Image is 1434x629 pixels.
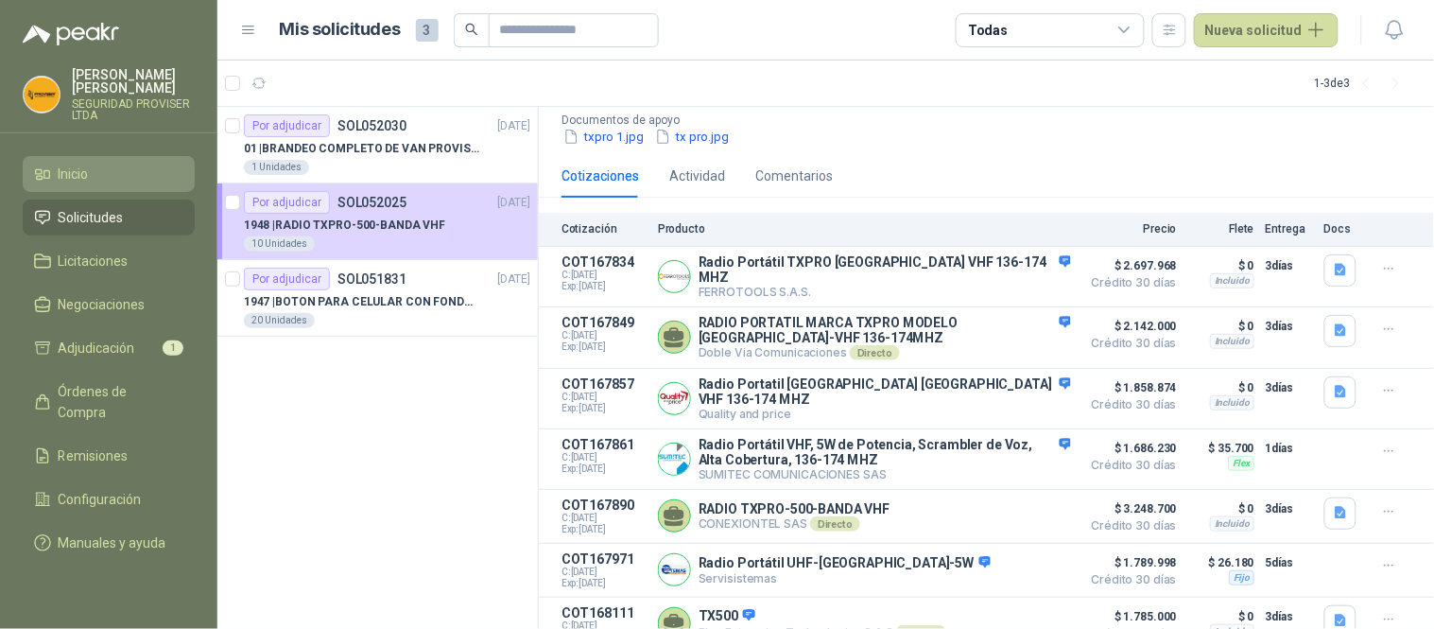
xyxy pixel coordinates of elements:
[23,287,195,323] a: Negociaciones
[1210,516,1254,532] div: Incluido
[562,114,1426,127] p: Documentos de apoyo
[465,23,478,36] span: search
[72,98,195,121] p: SEGURIDAD PROVISER LTDA
[244,217,445,235] p: 1948 | RADIO TXPRO-500-BANDA VHF
[1266,551,1313,574] p: 5 días
[1188,254,1254,277] p: $ 0
[1266,605,1313,628] p: 3 días
[1188,498,1254,520] p: $ 0
[562,166,639,186] div: Cotizaciones
[337,196,406,209] p: SOL052025
[23,374,195,430] a: Órdenes de Compra
[699,407,1071,421] p: Quality and price
[669,166,725,186] div: Actividad
[968,20,1008,41] div: Todas
[1188,551,1254,574] p: $ 26.180
[699,516,890,532] p: CONEXIONTEL SAS
[1082,376,1177,399] span: $ 1.858.874
[562,341,647,353] span: Exp: [DATE]
[562,127,646,147] button: txpro 1.jpg
[653,127,731,147] button: tx pro.jpg
[217,260,538,337] a: Por adjudicarSOL051831[DATE] 1947 |BOTON PARA CELULAR CON FONDO AMARILLO20 Unidades
[1315,68,1411,98] div: 1 - 3 de 3
[23,525,195,561] a: Manuales y ayuda
[1228,456,1254,471] div: Flex
[1266,376,1313,399] p: 3 días
[59,381,177,423] span: Órdenes de Compra
[59,207,124,228] span: Solicitudes
[59,251,129,271] span: Licitaciones
[337,272,406,286] p: SOL051831
[498,271,530,288] p: [DATE]
[244,191,330,214] div: Por adjudicar
[562,392,647,403] span: C: [DATE]
[1229,570,1254,585] div: Fijo
[562,281,647,292] span: Exp: [DATE]
[562,578,647,589] span: Exp: [DATE]
[244,114,330,137] div: Por adjudicar
[699,437,1071,467] p: Radio Portátil VHF, 5W de Potencia, Scrambler de Voz, Alta Cobertura, 136-174 MHZ
[659,383,690,414] img: Company Logo
[562,270,647,281] span: C: [DATE]
[562,330,647,341] span: C: [DATE]
[659,444,690,475] img: Company Logo
[562,524,647,535] span: Exp: [DATE]
[1082,520,1177,532] span: Crédito 30 días
[59,446,129,466] span: Remisiones
[1188,437,1254,460] p: $ 35.700
[699,376,1071,407] p: Radio Portatil [GEOGRAPHIC_DATA] [GEOGRAPHIC_DATA] VHF 136-174 MHZ
[217,183,538,260] a: Por adjudicarSOL052025[DATE] 1948 |RADIO TXPRO-500-BANDA VHF10 Unidades
[1266,437,1313,460] p: 1 días
[244,160,309,175] div: 1 Unidades
[59,338,135,358] span: Adjudicación
[1082,254,1177,277] span: $ 2.697.968
[699,254,1071,285] p: Radio Portátil TXPRO [GEOGRAPHIC_DATA] VHF 136-174 MHZ
[337,119,406,132] p: SOL052030
[562,222,647,236] p: Cotización
[562,513,647,524] span: C: [DATE]
[699,285,1071,299] p: FERROTOOLS S.A.S.
[1082,551,1177,574] span: $ 1.789.998
[699,608,946,625] p: TX500
[1188,605,1254,628] p: $ 0
[280,16,401,44] h1: Mis solicitudes
[72,68,195,95] p: [PERSON_NAME] [PERSON_NAME]
[59,294,146,315] span: Negociaciones
[1082,222,1177,236] p: Precio
[699,467,1071,481] p: SUMITEC COMUNICACIONES SAS
[59,164,89,184] span: Inicio
[1082,605,1177,628] span: $ 1.785.000
[699,315,1071,345] p: RADIO PORTATIL MARCA TXPRO MODELO [GEOGRAPHIC_DATA]-VHF 136-174MHZ
[1324,222,1362,236] p: Docs
[562,567,647,578] span: C: [DATE]
[699,571,991,585] p: Servisistemas
[1082,498,1177,520] span: $ 3.248.700
[23,23,119,45] img: Logo peakr
[244,293,479,311] p: 1947 | BOTON PARA CELULAR CON FONDO AMARILLO
[244,140,479,158] p: 01 | BRANDEO COMPLETO DE VAN PROVISER
[562,498,647,513] p: COT167890
[24,77,60,113] img: Company Logo
[23,243,195,279] a: Licitaciones
[498,117,530,135] p: [DATE]
[1210,273,1254,288] div: Incluido
[1082,574,1177,585] span: Crédito 30 días
[23,481,195,517] a: Configuración
[23,156,195,192] a: Inicio
[562,376,647,392] p: COT167857
[1082,460,1177,471] span: Crédito 30 días
[1266,315,1313,338] p: 3 días
[659,261,690,292] img: Company Logo
[1194,13,1339,47] button: Nueva solicitud
[163,341,183,356] span: 1
[850,345,900,360] div: Directo
[562,551,647,567] p: COT167971
[1188,376,1254,399] p: $ 0
[217,107,538,183] a: Por adjudicarSOL052030[DATE] 01 |BRANDEO COMPLETO DE VAN PROVISER1 Unidades
[755,166,833,186] div: Comentarios
[498,194,530,212] p: [DATE]
[23,200,195,236] a: Solicitudes
[1266,498,1313,520] p: 3 días
[699,555,991,572] p: Radio Portátil UHF-[GEOGRAPHIC_DATA]-5W
[1210,334,1254,349] div: Incluido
